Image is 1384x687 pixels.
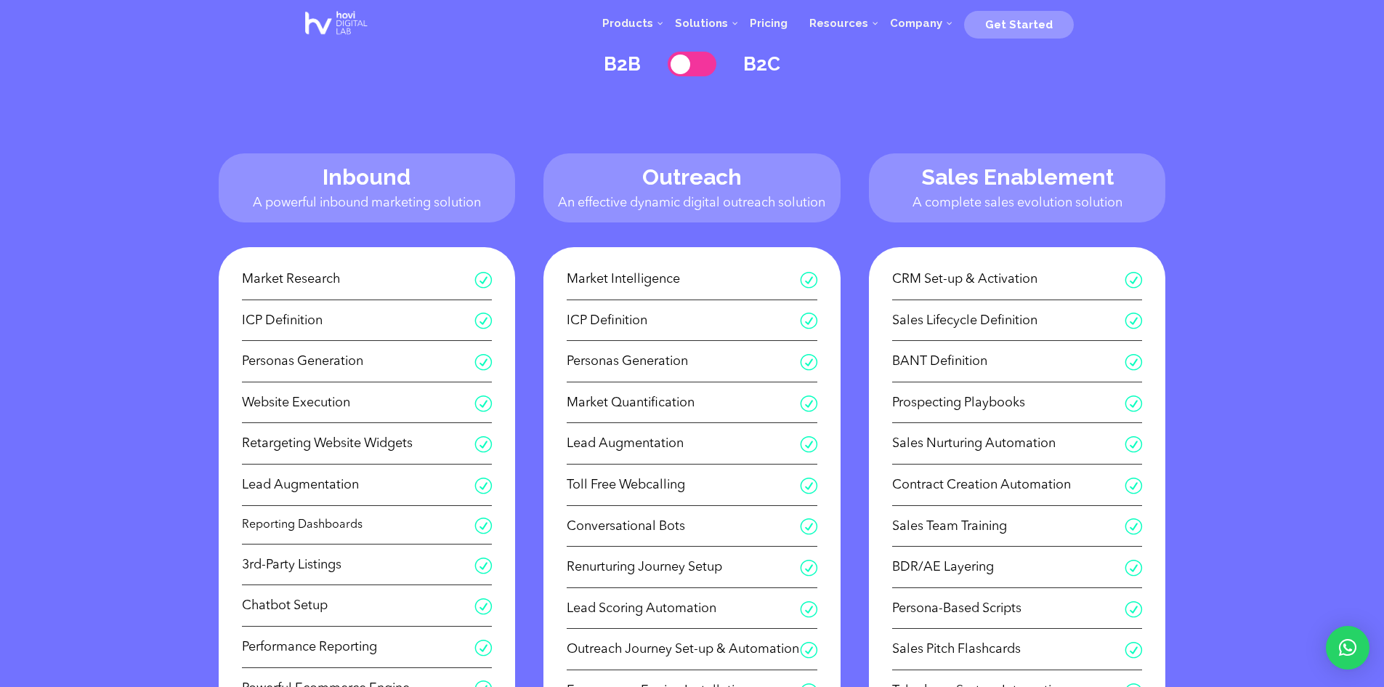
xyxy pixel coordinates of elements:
span: R [1125,477,1142,494]
span: R [474,639,492,656]
span: R [474,353,492,370]
span: R [1125,559,1142,576]
span: Performance Reporting [242,636,475,659]
span: Reporting Dashboards [242,515,475,535]
span: CRM Set-up & Activation [892,268,1125,291]
span: R [800,353,817,370]
span: R [474,312,492,329]
span: R [474,517,492,534]
span: R [1125,518,1142,534]
span: Market Intelligence [567,268,800,291]
span: Conversational Bots [567,515,800,538]
a: Pricing [739,1,798,45]
span: Lead Augmentation [242,474,475,497]
span: Contract Creation Automation [892,474,1125,497]
span: R [800,600,817,617]
span: Get Started [985,18,1053,31]
span: R [800,641,817,658]
span: 3rd-Party Listings [242,554,475,576]
span: Website Execution [242,392,475,414]
span: R [1125,312,1142,329]
span: Renurturing Journey Setup [567,556,800,579]
span: R [474,395,492,411]
span: Toll Free Webcalling [567,474,800,497]
span: Inbound [323,164,410,190]
span: Sales Nurturing Automation [892,433,1125,455]
span: R [800,559,817,576]
span: R [1125,641,1142,658]
span: Sales Team Training [892,515,1125,538]
span: Market Research [242,268,475,291]
span: R [474,477,492,494]
span: A complete sales evolution solution [912,196,1122,209]
span: R [474,598,492,614]
span: Pricing [750,17,788,30]
span: Sales Enablement [921,164,1114,190]
span: R [800,477,817,494]
span: Chatbot Setup [242,595,475,617]
a: Company [879,1,953,45]
span: R [1125,271,1142,288]
span: Outreach Journey Set-up & Automation [567,638,800,661]
span: R [800,271,817,288]
span: Personas Generation [242,350,475,373]
span: R [1125,353,1142,370]
span: R [474,271,492,288]
span: Solutions [675,17,728,30]
span: Lead Scoring Automation [567,598,800,620]
span: R [474,435,492,452]
a: Get Started [964,12,1074,34]
span: R [800,518,817,534]
span: BANT Definition [892,350,1125,373]
span: Retargeting Website Widgets [242,433,475,455]
a: Resources [798,1,879,45]
span: R [800,312,817,329]
span: R [800,435,817,452]
span: R [800,395,817,411]
label: B2C [743,53,780,75]
span: Sales Pitch Flashcards [892,638,1125,661]
span: Company [890,17,942,30]
span: Sales Lifecycle Definition [892,310,1125,332]
span: Market Quantification [567,392,800,414]
span: ICP Definition [567,310,800,332]
span: Lead Augmentation [567,433,800,455]
span: R [1125,435,1142,452]
span: Persona-Based Scripts [892,598,1125,620]
span: Personas Generation [567,350,800,373]
span: R [1125,395,1142,411]
label: B2B [604,53,641,75]
span: An effective dynamic digital outreach solution [558,196,825,209]
span: ICP Definition [242,310,475,332]
span: Products [602,17,653,30]
a: Products [591,1,664,45]
span: R [474,557,492,574]
span: Prospecting Playbooks [892,392,1125,414]
span: BDR/AE Layering [892,556,1125,579]
a: Solutions [664,1,739,45]
span: Outreach [642,164,742,190]
span: A powerful inbound marketing solution [253,196,481,209]
span: Resources [809,17,868,30]
span: R [1125,600,1142,617]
